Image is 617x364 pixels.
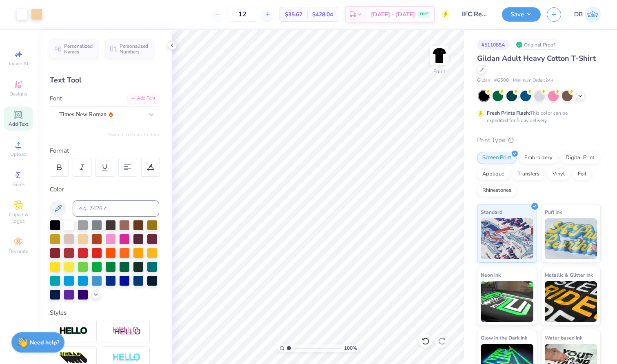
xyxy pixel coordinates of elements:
span: Gildan [477,77,490,84]
strong: Fresh Prints Flash: [487,110,530,116]
img: Negative Space [112,353,141,362]
input: – – [226,7,258,22]
div: Vinyl [547,168,570,180]
button: Switch to Greek Letters [108,131,159,138]
div: Color [50,185,159,194]
span: Neon Ink [481,271,501,279]
div: Original Proof [514,40,559,50]
span: Metallic & Glitter Ink [545,271,593,279]
div: This color can be expedited for 5 day delivery. [487,109,587,124]
img: Puff Ink [545,218,597,259]
div: Foil [573,168,592,180]
img: Neon Ink [481,281,533,322]
span: Clipart & logos [4,211,33,224]
img: Metallic & Glitter Ink [545,281,597,322]
div: Front [433,68,445,75]
span: Decorate [9,248,28,255]
span: Personalized Numbers [120,43,149,55]
span: Standard [481,208,502,216]
strong: Need help? [30,339,59,346]
span: Upload [10,151,27,158]
div: Styles [50,308,159,317]
span: [DATE] - [DATE] [371,10,415,19]
div: Add Font [127,94,159,103]
button: Save [502,7,541,22]
input: e.g. 7428 c [73,200,159,217]
span: Personalized Names [64,43,93,55]
img: Shadow [112,326,141,336]
span: $35.67 [285,10,302,19]
input: Untitled Design [456,6,496,22]
span: # G500 [494,77,509,84]
span: Add Text [9,121,28,127]
span: Minimum Order: 24 + [513,77,554,84]
label: Font [50,94,62,103]
span: $428.04 [312,10,333,19]
span: Greek [12,181,25,188]
div: Text Tool [50,75,159,86]
a: DB [574,7,601,22]
div: Transfers [512,168,545,180]
div: Applique [477,168,510,180]
img: Standard [481,218,533,259]
img: Stroke [59,326,88,336]
div: Embroidery [519,152,558,164]
div: Digital Print [560,152,600,164]
span: Gildan Adult Heavy Cotton T-Shirt [477,53,596,63]
span: 100 % [344,344,357,352]
span: Puff Ink [545,208,562,216]
div: Screen Print [477,152,517,164]
span: Image AI [9,60,28,67]
img: Front [431,47,447,64]
div: Print Type [477,135,601,145]
div: Format [50,146,160,155]
span: Glow in the Dark Ink [481,333,527,342]
div: # 511088A [477,40,510,50]
div: Rhinestones [477,184,517,197]
span: FREE [420,11,428,17]
span: Designs [9,91,27,97]
span: Water based Ink [545,333,582,342]
img: Deneil Betfarhad [585,7,601,22]
span: DB [574,10,583,19]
